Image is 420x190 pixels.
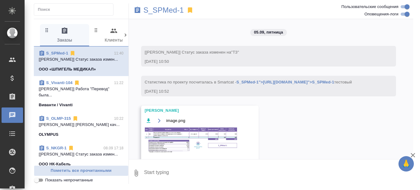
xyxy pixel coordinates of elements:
svg: Отписаться [68,145,74,151]
span: Заказы [44,27,85,44]
button: Open [156,117,163,124]
p: [[PERSON_NAME]] Работа "Перевод" была... [39,86,124,98]
p: 11:22 [114,80,124,86]
p: 11:40 [114,50,124,56]
svg: Отписаться [72,115,78,122]
button: 🙏 [398,156,414,172]
a: S_SPMed-1 [144,7,184,13]
p: 05.09, пятница [254,29,283,35]
p: ООО НК-Кабель [39,161,71,167]
input: Поиск [38,5,113,14]
span: Пометить все прочитанными [37,167,125,174]
a: S_SPMed-1">[URL][DOMAIN_NAME]">S_SPMed-1 [236,80,334,84]
span: image.png [166,118,185,124]
svg: Отписаться [69,50,76,56]
p: Виванти / Vivanti [39,102,73,108]
div: S_OLMP-31510:22[[PERSON_NAME]] [PERSON_NAME] кач...OLYMPUS [34,112,129,141]
span: [[PERSON_NAME]] Статус заказа изменен на [145,50,239,55]
button: Download [145,117,153,124]
span: Cтатистика по проекту посчиталась в Smartcat - тестовый [145,80,352,84]
div: [DATE] 10:52 [145,88,375,95]
span: Показать непрочитанные [45,177,93,183]
span: Пользовательские сообщения [341,4,398,10]
span: 🙏 [401,157,411,170]
div: S_NKGR-108.09 17:18[[PERSON_NAME]] Статус заказа измен...ООО НК-Кабель [34,141,129,171]
svg: Отписаться [74,80,80,86]
p: 10:22 [114,115,124,122]
p: OLYMPUS [39,131,58,138]
p: 08.09 17:18 [104,145,124,151]
div: [DATE] 10:50 [145,59,375,65]
span: Клиенты [93,27,135,44]
p: [[PERSON_NAME]] [PERSON_NAME] кач... [39,122,124,128]
svg: Зажми и перетащи, чтобы поменять порядок вкладок [44,27,50,33]
span: "ТЗ" [231,50,239,55]
div: [PERSON_NAME] [145,107,237,114]
a: S_SPMed-1 [46,51,68,55]
img: image.png [145,127,237,153]
a: S_NKGR-1 [46,146,67,150]
p: [[PERSON_NAME]] Статус заказа измен... [39,151,124,157]
a: S_Vivanti-104 [46,80,73,85]
div: S_SPMed-111:40[[PERSON_NAME]] Статус заказа измен...ООО «ШПИГЕЛЬ МЕДИКАЛ» [34,46,129,76]
p: [[PERSON_NAME]] Статус заказа измен... [39,56,124,63]
button: Пометить все прочитанными [34,165,129,176]
div: S_Vivanti-10411:22[[PERSON_NAME]] Работа "Перевод" была...Виванти / Vivanti [34,76,129,112]
a: S_OLMP-315 [46,116,71,121]
p: ООО «ШПИГЕЛЬ МЕДИКАЛ» [39,66,96,72]
span: Оповещения-логи [364,11,398,17]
